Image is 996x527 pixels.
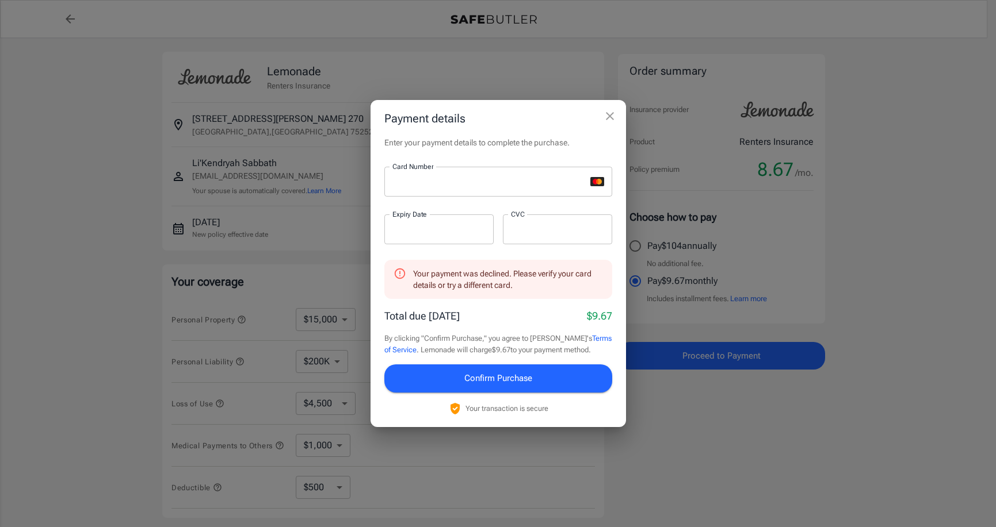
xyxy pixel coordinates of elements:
[511,224,604,235] iframe: Secure CVC input frame
[384,308,460,324] p: Total due [DATE]
[413,263,603,295] div: Your payment was declined. Please verify your card details or try a different card.
[465,403,548,414] p: Your transaction is secure
[384,364,612,392] button: Confirm Purchase
[384,333,612,355] p: By clicking "Confirm Purchase," you agree to [PERSON_NAME]'s . Lemonade will charge $9.67 to your...
[371,100,626,137] h2: Payment details
[464,371,532,386] span: Confirm Purchase
[392,161,433,171] label: Card Number
[587,308,612,324] p: $9.67
[392,176,586,187] iframe: Secure card number input frame
[511,209,525,219] label: CVC
[392,209,427,219] label: Expiry Date
[384,334,612,354] a: Terms of Service
[590,177,604,186] svg: mastercard
[598,105,621,128] button: close
[392,224,486,235] iframe: Secure expiration date input frame
[384,137,612,148] p: Enter your payment details to complete the purchase.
